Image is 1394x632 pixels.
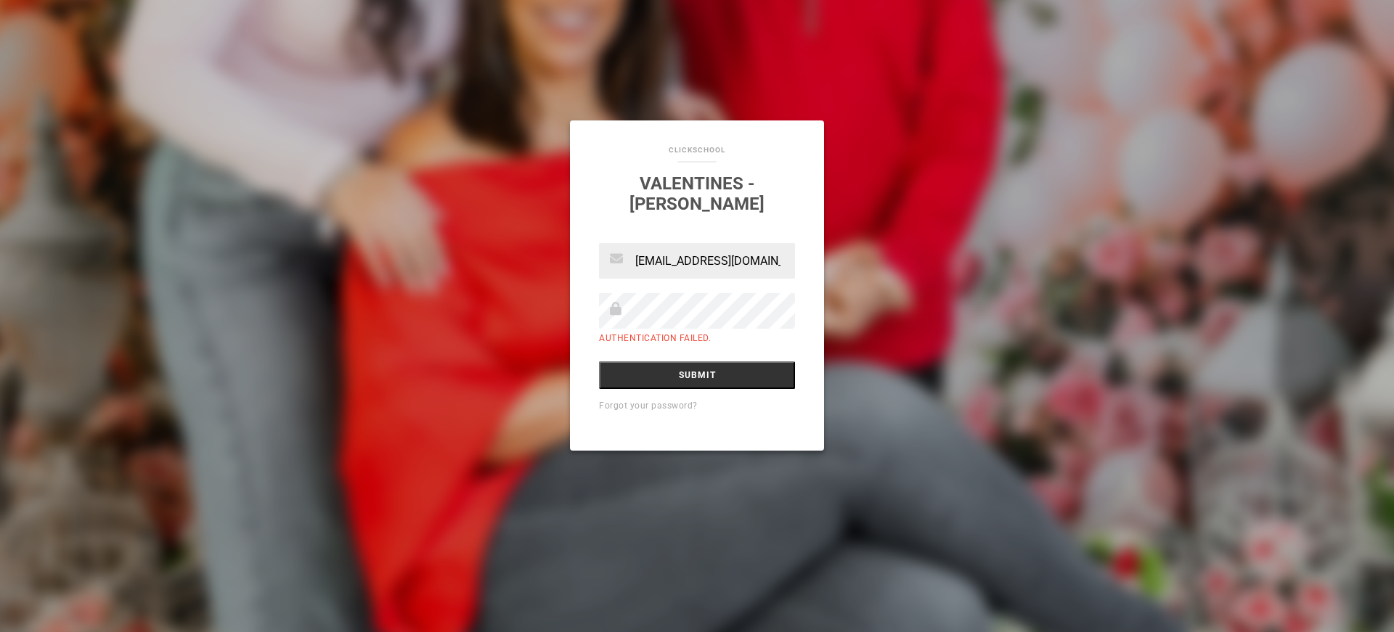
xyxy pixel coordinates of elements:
a: Valentines - [PERSON_NAME] [629,173,765,214]
label: Authentication failed. [599,333,711,343]
input: Email [599,243,795,279]
a: Forgot your password? [599,401,698,411]
a: ClickSchool [669,146,725,154]
input: Submit [599,361,795,389]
